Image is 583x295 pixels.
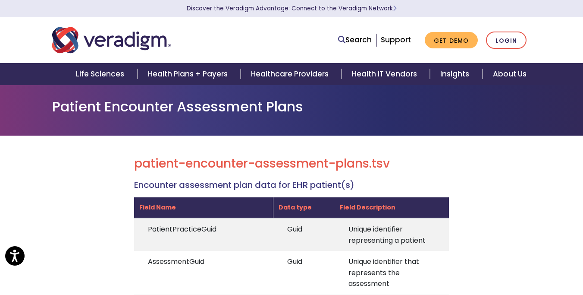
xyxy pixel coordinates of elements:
th: Field Description [335,197,449,218]
th: Field Name [134,197,273,218]
a: Search [338,34,372,46]
a: Health IT Vendors [342,63,430,85]
h4: Encounter assessment plan data for EHR patient(s) [134,180,449,190]
img: Veradigm logo [52,26,171,54]
td: AssessmentGuid [134,251,273,295]
h2: patient-encounter-assessment-plans.tsv [134,156,449,171]
a: Support [381,35,411,45]
a: Insights [430,63,482,85]
td: Unique identifier that represents the assessment [335,251,449,295]
td: PatientPracticeGuid [134,218,273,251]
td: Guid [273,218,335,251]
a: Get Demo [425,32,478,49]
a: Healthcare Providers [241,63,342,85]
span: Learn More [393,4,397,13]
td: Unique identifier representing a patient [335,218,449,251]
th: Data type [273,197,335,218]
a: Life Sciences [66,63,137,85]
h1: Patient Encounter Assessment Plans [52,98,531,115]
a: Discover the Veradigm Advantage: Connect to the Veradigm NetworkLearn More [187,4,397,13]
a: Login [486,32,527,49]
td: Guid [273,251,335,295]
a: About Us [483,63,537,85]
a: Health Plans + Payers [138,63,241,85]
